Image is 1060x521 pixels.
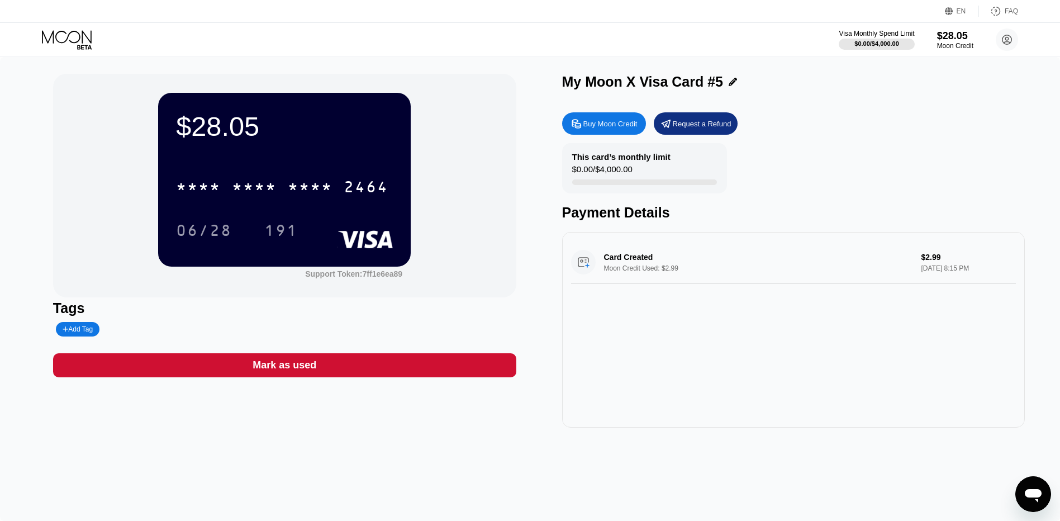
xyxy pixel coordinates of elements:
div: Request a Refund [654,112,738,135]
div: $28.05Moon Credit [937,30,973,50]
div: 2464 [344,179,388,197]
div: Tags [53,300,516,316]
div: Buy Moon Credit [583,119,638,129]
div: $0.00 / $4,000.00 [572,164,633,179]
div: Buy Moon Credit [562,112,646,135]
div: EN [957,7,966,15]
div: 191 [256,216,306,244]
div: 06/28 [176,223,232,241]
div: $28.05 [937,30,973,42]
div: FAQ [1005,7,1018,15]
div: Payment Details [562,205,1025,221]
div: EN [945,6,979,17]
div: $0.00 / $4,000.00 [854,40,899,47]
div: Request a Refund [673,119,731,129]
div: FAQ [979,6,1018,17]
div: My Moon X Visa Card #5 [562,74,724,90]
div: $28.05 [176,111,393,142]
div: Moon Credit [937,42,973,50]
div: Mark as used [53,353,516,377]
div: 191 [264,223,298,241]
div: Add Tag [63,325,93,333]
div: Support Token:7ff1e6ea89 [305,269,402,278]
div: Support Token: 7ff1e6ea89 [305,269,402,278]
div: Visa Monthly Spend Limit$0.00/$4,000.00 [839,30,914,50]
div: Visa Monthly Spend Limit [839,30,914,37]
div: This card’s monthly limit [572,152,671,162]
div: Add Tag [56,322,99,337]
iframe: 启动消息传送窗口的按钮 [1015,476,1051,512]
div: Mark as used [253,359,316,372]
div: 06/28 [168,216,240,244]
